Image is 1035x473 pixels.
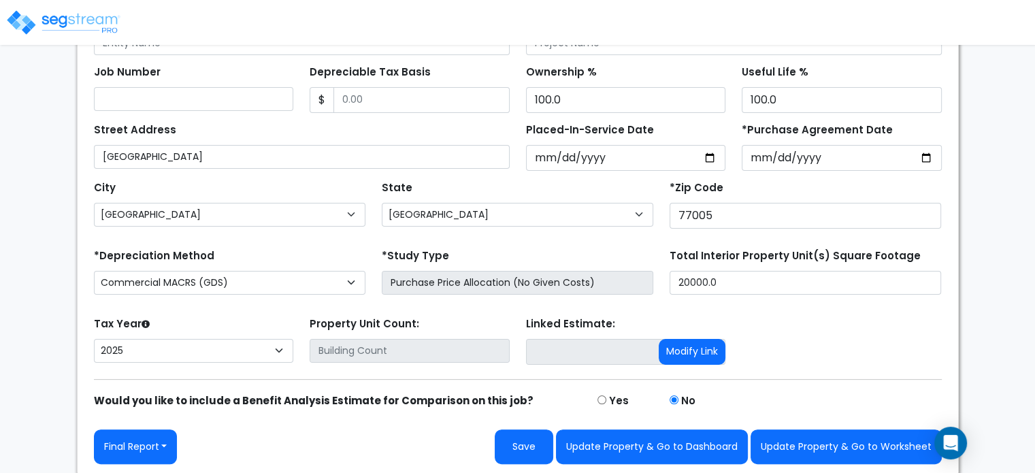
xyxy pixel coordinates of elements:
[609,393,629,409] label: Yes
[659,339,725,365] button: Modify Link
[94,316,150,332] label: Tax Year
[670,203,941,229] input: Zip Code
[310,316,419,332] label: Property Unit Count:
[333,87,510,113] input: 0.00
[742,65,808,80] label: Useful Life %
[526,65,597,80] label: Ownership %
[670,248,921,264] label: Total Interior Property Unit(s) Square Footage
[681,393,695,409] label: No
[94,429,178,464] button: Final Report
[526,87,726,113] input: Ownership
[94,123,176,138] label: Street Address
[94,393,533,408] strong: Would you like to include a Benefit Analysis Estimate for Comparison on this job?
[94,145,510,169] input: Street Address
[751,429,942,464] button: Update Property & Go to Worksheet
[742,123,893,138] label: *Purchase Agreement Date
[94,180,116,196] label: City
[526,123,654,138] label: Placed-In-Service Date
[556,429,748,464] button: Update Property & Go to Dashboard
[382,180,412,196] label: State
[670,180,723,196] label: *Zip Code
[526,316,615,332] label: Linked Estimate:
[5,9,121,36] img: logo_pro_r.png
[742,87,942,113] input: Depreciation
[934,427,967,459] div: Open Intercom Messenger
[742,145,942,171] input: Purchase Date
[310,65,431,80] label: Depreciable Tax Basis
[495,429,553,464] button: Save
[310,339,510,363] input: Building Count
[310,87,334,113] span: $
[670,271,941,295] input: total square foot
[94,65,161,80] label: Job Number
[382,248,449,264] label: *Study Type
[94,248,214,264] label: *Depreciation Method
